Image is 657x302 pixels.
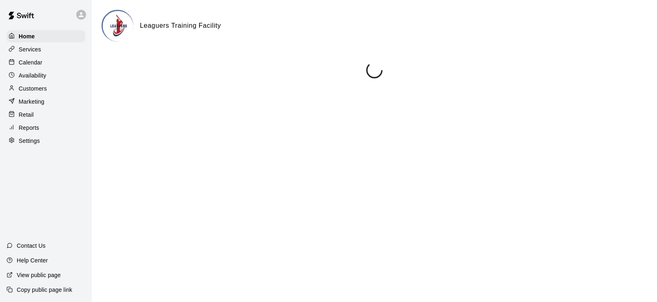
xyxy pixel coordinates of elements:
[19,111,34,119] p: Retail
[19,98,44,106] p: Marketing
[19,71,46,80] p: Availability
[7,109,85,121] a: Retail
[7,82,85,95] a: Customers
[7,30,85,42] a: Home
[19,84,47,93] p: Customers
[17,286,72,294] p: Copy public page link
[140,20,221,31] h6: Leaguers Training Facility
[7,56,85,69] a: Calendar
[19,58,42,67] p: Calendar
[7,135,85,147] a: Settings
[19,32,35,40] p: Home
[7,43,85,56] a: Services
[17,256,48,264] p: Help Center
[17,242,46,250] p: Contact Us
[7,69,85,82] a: Availability
[19,124,39,132] p: Reports
[17,271,61,279] p: View public page
[7,95,85,108] a: Marketing
[19,45,41,53] p: Services
[103,11,133,42] img: Leaguers Training Facility logo
[7,122,85,134] a: Reports
[19,137,40,145] p: Settings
